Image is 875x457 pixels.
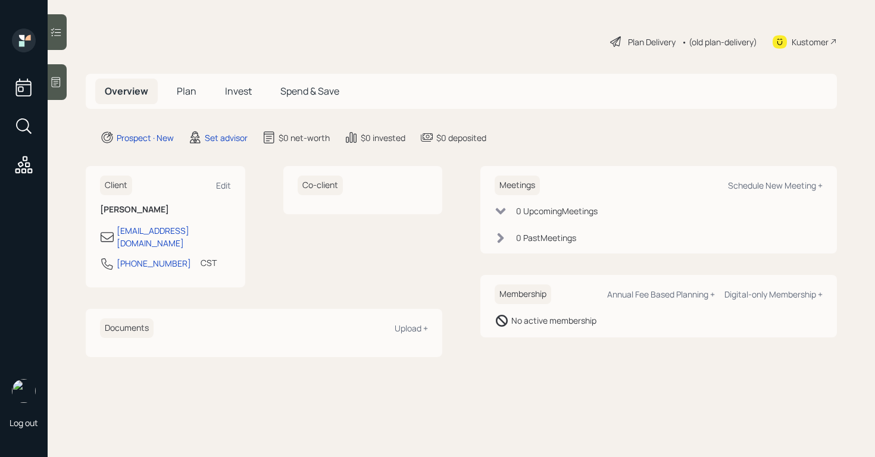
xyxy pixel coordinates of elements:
div: $0 net-worth [279,132,330,144]
div: Prospect · New [117,132,174,144]
h6: Meetings [495,176,540,195]
span: Overview [105,84,148,98]
div: • (old plan-delivery) [682,36,757,48]
div: Digital-only Membership + [724,289,823,300]
img: retirable_logo.png [12,379,36,403]
h6: Documents [100,318,154,338]
h6: Membership [495,284,551,304]
div: 0 Past Meeting s [516,231,576,244]
div: Edit [216,180,231,191]
div: Set advisor [205,132,248,144]
div: Annual Fee Based Planning + [607,289,715,300]
span: Invest [225,84,252,98]
div: Plan Delivery [628,36,676,48]
div: Upload + [395,323,428,334]
div: Schedule New Meeting + [728,180,823,191]
div: Kustomer [792,36,829,48]
h6: Co-client [298,176,343,195]
div: Log out [10,417,38,428]
span: Spend & Save [280,84,339,98]
div: [PHONE_NUMBER] [117,257,191,270]
div: No active membership [511,314,596,327]
h6: [PERSON_NAME] [100,205,231,215]
div: CST [201,256,217,269]
div: $0 deposited [436,132,486,144]
div: $0 invested [361,132,405,144]
div: [EMAIL_ADDRESS][DOMAIN_NAME] [117,224,231,249]
h6: Client [100,176,132,195]
span: Plan [177,84,196,98]
div: 0 Upcoming Meeting s [516,205,598,217]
